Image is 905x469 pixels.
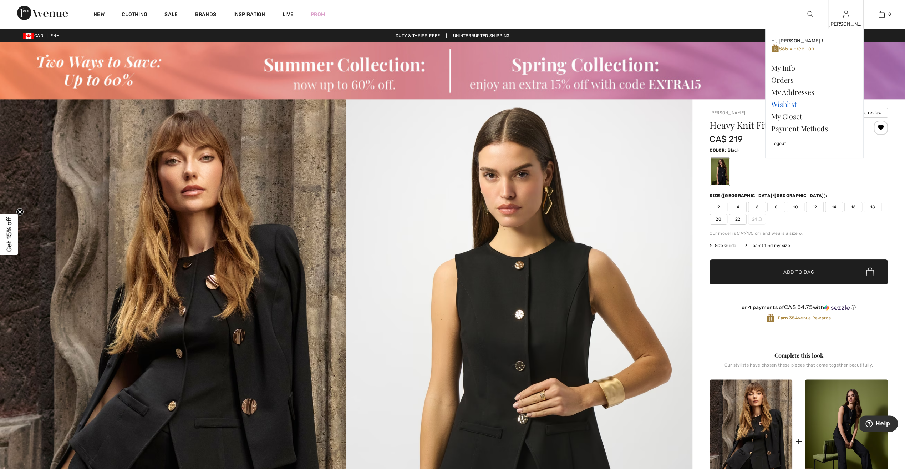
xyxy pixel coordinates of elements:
[825,202,843,212] span: 14
[745,242,790,249] div: I can't find my size
[710,202,727,212] span: 2
[771,98,858,110] a: Wishlist
[864,10,899,19] a: 0
[233,11,265,19] span: Inspiration
[771,38,823,44] span: Hi, [PERSON_NAME] !
[771,35,858,56] a: Hi, [PERSON_NAME] ! 865 = Free Top
[777,316,795,321] strong: Earn 35
[195,11,217,19] a: Brands
[771,110,858,122] a: My Closet
[866,267,874,277] img: Bag.svg
[729,214,747,225] span: 22
[771,122,858,135] a: Payment Methods
[859,415,898,433] iframe: Opens a widget where you can find more information
[843,11,849,17] a: Sign In
[843,10,849,19] img: My Info
[767,313,774,323] img: Avenue Rewards
[16,208,24,216] button: Close teaser
[787,202,804,212] span: 10
[93,11,105,19] a: New
[164,11,178,19] a: Sale
[23,33,34,39] img: Canadian Dollar
[50,33,59,38] span: EN
[311,11,325,18] a: Prom
[783,268,814,276] span: Add to Bag
[888,11,891,17] span: 0
[23,33,46,38] span: CAD
[710,242,736,249] span: Size Guide
[771,135,858,152] a: Logout
[771,46,814,52] span: 865 = Free Top
[777,315,830,321] span: Avenue Rewards
[807,10,813,19] img: search the website
[710,148,726,153] span: Color:
[710,230,888,237] div: Our model is 5'9"/175 cm and wears a size 6.
[795,433,802,449] div: +
[828,20,863,28] div: [PERSON_NAME]
[283,11,294,18] a: Live
[710,363,888,373] div: Our stylists have chosen these pieces that come together beautifully.
[824,304,850,311] img: Sezzle
[710,351,888,360] div: Complete this look
[17,6,68,20] img: 1ère Avenue
[5,217,13,252] span: Get 15% off
[710,110,745,115] a: [PERSON_NAME]
[728,148,739,153] span: Black
[710,259,888,284] button: Add to Bag
[710,121,858,130] h1: Heavy Knit Fitted Vest Style 253156
[710,304,888,313] div: or 4 payments ofCA$ 54.75withSezzle Click to learn more about Sezzle
[864,202,881,212] span: 18
[771,44,779,53] img: loyalty_logo_r.svg
[710,214,727,225] span: 20
[729,202,747,212] span: 4
[879,10,885,19] img: My Bag
[771,86,858,98] a: My Addresses
[771,62,858,74] a: My Info
[806,202,824,212] span: 12
[846,108,888,118] button: Write a review
[710,192,829,199] div: Size ([GEOGRAPHIC_DATA]/[GEOGRAPHIC_DATA]):
[710,134,743,144] span: CA$ 219
[758,217,762,221] img: ring-m.svg
[748,202,766,212] span: 6
[710,304,888,311] div: or 4 payments of with
[767,202,785,212] span: 8
[771,74,858,86] a: Orders
[844,202,862,212] span: 16
[748,214,766,225] span: 24
[711,158,729,185] div: Black
[122,11,147,19] a: Clothing
[784,303,813,311] span: CA$ 54.75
